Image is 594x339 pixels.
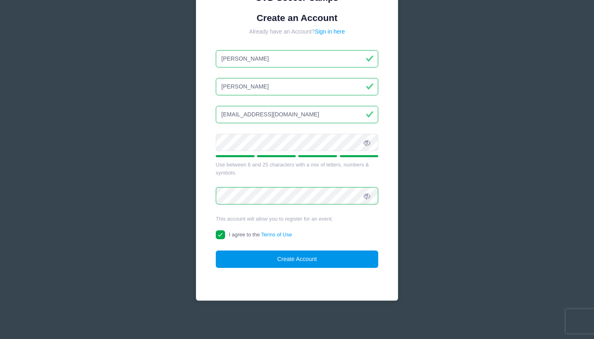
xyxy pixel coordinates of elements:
[216,78,379,95] input: Last Name
[216,161,379,177] div: Use between 6 and 25 characters with a mix of letters, numbers & symbols.
[315,28,345,35] a: Sign in here
[216,230,225,240] input: I agree to theTerms of Use
[261,232,292,238] a: Terms of Use
[229,232,292,238] span: I agree to the
[216,27,379,36] div: Already have an Account?
[216,106,379,123] input: Email
[216,13,379,23] h1: Create an Account
[216,251,379,268] button: Create Account
[216,50,379,67] input: First Name
[216,215,379,223] div: This account will allow you to register for an event.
